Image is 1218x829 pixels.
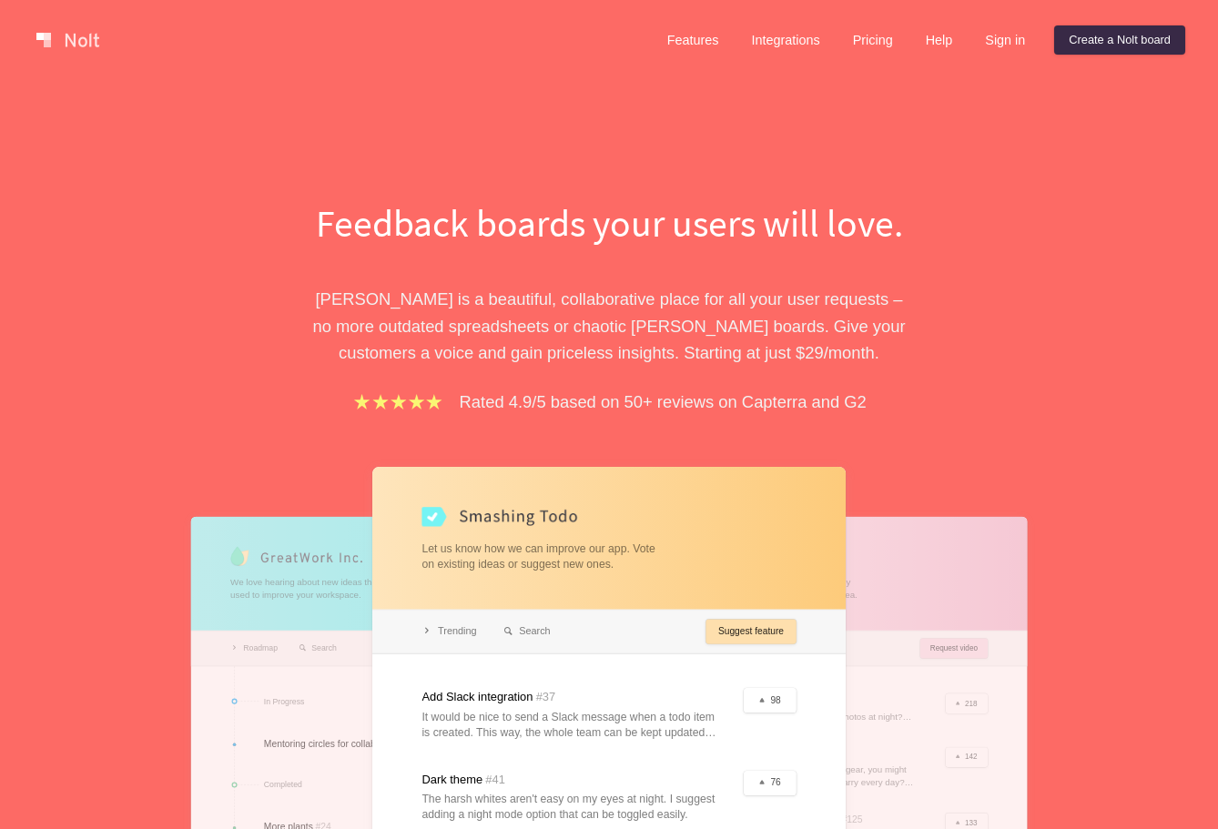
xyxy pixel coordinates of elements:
a: Help [911,25,968,55]
p: Rated 4.9/5 based on 50+ reviews on Capterra and G2 [460,389,867,415]
a: Features [653,25,734,55]
a: Integrations [736,25,834,55]
a: Pricing [838,25,908,55]
h1: Feedback boards your users will love. [295,197,923,249]
a: Sign in [970,25,1040,55]
p: [PERSON_NAME] is a beautiful, collaborative place for all your user requests – no more outdated s... [295,286,923,366]
img: stars.b067e34983.png [351,391,444,412]
a: Create a Nolt board [1054,25,1185,55]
